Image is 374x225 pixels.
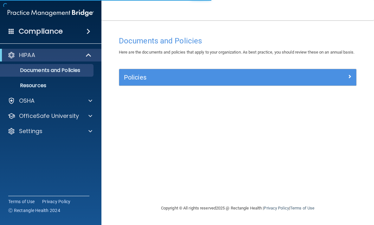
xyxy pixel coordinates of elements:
h4: Compliance [19,27,63,36]
span: Ⓒ Rectangle Health 2024 [8,207,60,214]
p: HIPAA [19,51,35,59]
h4: Documents and Policies [119,37,357,45]
img: PMB logo [8,7,94,19]
p: Resources [4,82,91,89]
span: Here are the documents and policies that apply to your organization. As best practice, you should... [119,50,354,55]
p: Settings [19,127,42,135]
a: Settings [8,127,92,135]
p: Documents and Policies [4,67,91,74]
h5: Policies [124,74,292,81]
a: Privacy Policy [42,198,71,205]
a: OSHA [8,97,92,105]
a: Privacy Policy [264,206,289,210]
a: Terms of Use [290,206,314,210]
div: Copyright © All rights reserved 2025 @ Rectangle Health | | [122,198,353,218]
a: Terms of Use [8,198,35,205]
a: OfficeSafe University [8,112,92,120]
a: HIPAA [8,51,92,59]
p: OSHA [19,97,35,105]
a: Policies [124,72,351,82]
p: OfficeSafe University [19,112,79,120]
